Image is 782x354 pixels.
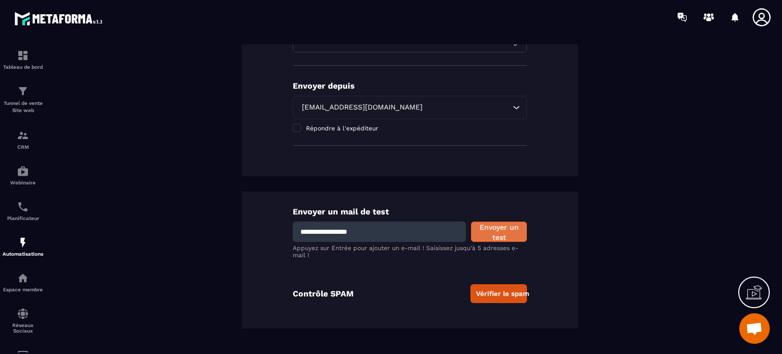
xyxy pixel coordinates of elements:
p: Appuyez sur Entrée pour ajouter un e-mail ! Saisissez jusqu'à 5 adresses e-mail ! [293,244,527,259]
a: automationsautomationsEspace membre [3,264,43,300]
p: Envoyer depuis [293,81,527,91]
p: Tableau de bord [3,64,43,70]
input: Search for option [425,102,510,113]
p: CRM [3,144,43,150]
button: Envoyer un test [471,222,527,242]
img: formation [17,85,29,97]
p: Tunnel de vente Site web [3,100,43,114]
img: social-network [17,308,29,320]
p: Réseaux Sociaux [3,322,43,334]
img: formation [17,49,29,62]
a: formationformationTunnel de vente Site web [3,77,43,122]
img: automations [17,165,29,177]
img: automations [17,272,29,284]
div: Search for option [293,96,527,119]
div: Ouvrir le chat [739,313,770,344]
img: automations [17,236,29,249]
span: Répondre à l'expéditeur [306,125,378,132]
p: Planificateur [3,215,43,221]
img: scheduler [17,201,29,213]
img: logo [14,9,106,28]
a: automationsautomationsWebinaire [3,157,43,193]
button: Vérifier le spam [470,284,527,303]
p: Envoyer un mail de test [293,207,527,216]
a: schedulerschedulerPlanificateur [3,193,43,229]
a: social-networksocial-networkRéseaux Sociaux [3,300,43,341]
p: Automatisations [3,251,43,257]
a: automationsautomationsAutomatisations [3,229,43,264]
img: formation [17,129,29,142]
a: formationformationCRM [3,122,43,157]
p: Espace membre [3,287,43,292]
p: Contrôle SPAM [293,289,354,298]
p: Webinaire [3,180,43,185]
span: [EMAIL_ADDRESS][DOMAIN_NAME] [299,102,425,113]
a: formationformationTableau de bord [3,42,43,77]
